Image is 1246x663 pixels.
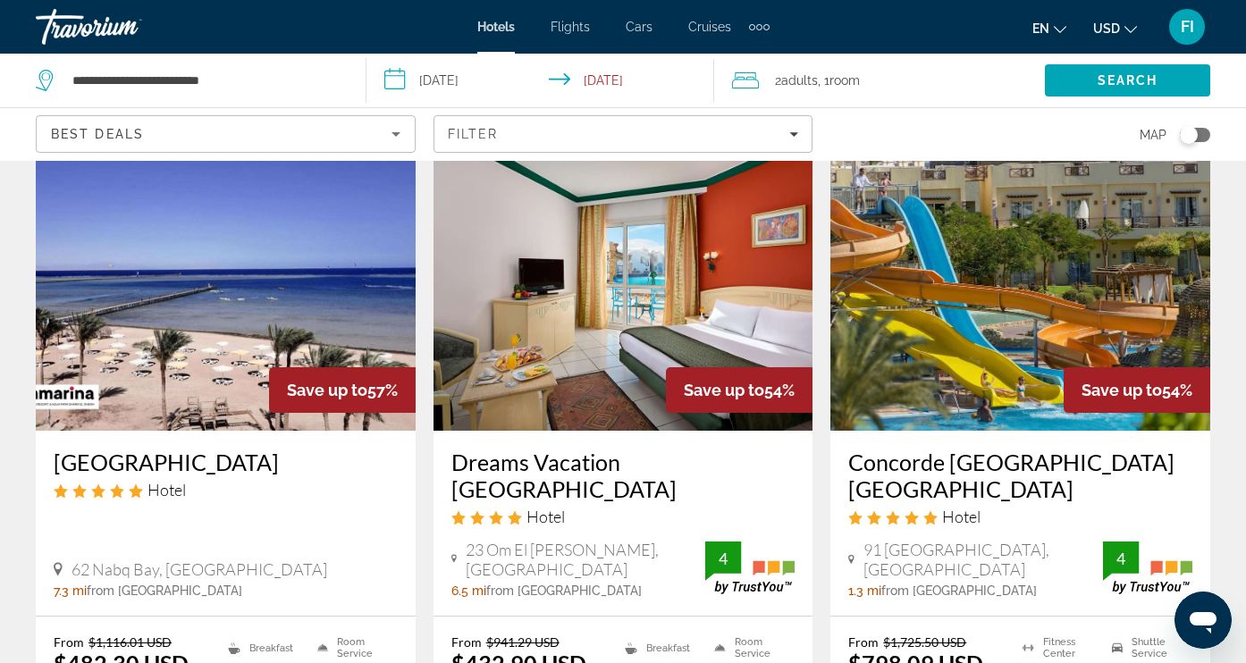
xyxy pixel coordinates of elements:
[551,20,590,34] a: Flights
[705,541,795,594] img: TrustYou guest rating badge
[54,449,398,475] a: [GEOGRAPHIC_DATA]
[775,68,818,93] span: 2
[881,583,1037,598] span: from [GEOGRAPHIC_DATA]
[1103,548,1139,569] div: 4
[54,480,398,499] div: 5 star Hotel
[451,449,796,502] a: Dreams Vacation [GEOGRAPHIC_DATA]
[942,507,981,526] span: Hotel
[1032,15,1066,41] button: Change language
[54,583,87,598] span: 7.3 mi
[1181,18,1194,36] span: FI
[714,54,1045,107] button: Travelers: 2 adults, 0 children
[781,73,818,88] span: Adults
[88,634,172,650] del: $1,116.01 USD
[830,145,1210,431] img: Concorde El Salam Hotel Sharm El Sheikh Sport Hotel
[848,449,1192,502] a: Concorde [GEOGRAPHIC_DATA] [GEOGRAPHIC_DATA]
[477,20,515,34] a: Hotels
[705,634,795,661] li: Room Service
[1093,21,1120,36] span: USD
[1164,8,1210,46] button: User Menu
[1103,541,1192,594] img: TrustYou guest rating badge
[54,634,84,650] span: From
[1098,73,1158,88] span: Search
[451,583,486,598] span: 6.5 mi
[848,507,1192,526] div: 5 star Hotel
[863,540,1103,579] span: 91 [GEOGRAPHIC_DATA], [GEOGRAPHIC_DATA]
[626,20,652,34] a: Cars
[486,583,642,598] span: from [GEOGRAPHIC_DATA]
[1093,15,1137,41] button: Change currency
[486,634,560,650] del: $941.29 USD
[848,634,879,650] span: From
[1045,64,1210,97] button: Search
[287,381,367,399] span: Save up to
[219,634,308,661] li: Breakfast
[1166,127,1210,143] button: Toggle map
[51,127,144,141] span: Best Deals
[269,367,416,413] div: 57%
[1174,592,1232,649] iframe: Кнопка запуска окна обмена сообщениями
[434,145,813,431] img: Dreams Vacation Sharm El Sheikh
[87,583,242,598] span: from [GEOGRAPHIC_DATA]
[71,67,339,94] input: Search hotel destination
[366,54,715,107] button: Select check in and out date
[818,68,860,93] span: , 1
[616,634,705,661] li: Breakfast
[308,634,398,661] li: Room Service
[1014,634,1103,661] li: Fitness Center
[466,540,705,579] span: 23 Om El [PERSON_NAME], [GEOGRAPHIC_DATA]
[1082,381,1162,399] span: Save up to
[848,583,881,598] span: 1.3 mi
[72,559,327,579] span: 62 Nabq Bay, [GEOGRAPHIC_DATA]
[448,127,499,141] span: Filter
[451,634,482,650] span: From
[1064,367,1210,413] div: 54%
[36,4,215,50] a: Travorium
[1032,21,1049,36] span: en
[526,507,565,526] span: Hotel
[705,548,741,569] div: 4
[51,123,400,145] mat-select: Sort by
[684,381,764,399] span: Save up to
[666,367,812,413] div: 54%
[688,20,731,34] a: Cruises
[829,73,860,88] span: Room
[451,507,796,526] div: 4 star Hotel
[147,480,186,499] span: Hotel
[749,13,770,41] button: Extra navigation items
[434,115,813,153] button: Filters
[1140,122,1166,147] span: Map
[883,634,966,650] del: $1,725.50 USD
[1103,634,1192,661] li: Shuttle Service
[36,145,416,431] img: Amarina Sun Resort and Aqua Park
